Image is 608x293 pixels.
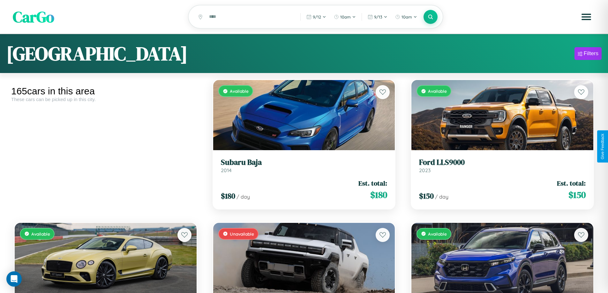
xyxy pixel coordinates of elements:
span: $ 150 [568,188,586,201]
span: Available [428,231,447,237]
span: $ 180 [221,191,235,201]
button: 10am [392,12,420,22]
span: $ 150 [419,191,434,201]
span: 9 / 13 [374,14,382,19]
span: / day [435,194,448,200]
h3: Ford LLS9000 [419,158,586,167]
span: Unavailable [230,231,254,237]
span: Available [428,88,447,94]
a: Subaru Baja2014 [221,158,387,173]
button: Open menu [577,8,595,26]
span: 2023 [419,167,431,173]
span: 10am [340,14,351,19]
span: Available [230,88,249,94]
h1: [GEOGRAPHIC_DATA] [6,40,188,67]
button: 10am [331,12,359,22]
h3: Subaru Baja [221,158,387,167]
div: 165 cars in this area [11,86,200,97]
span: CarGo [13,6,54,27]
span: / day [236,194,250,200]
span: 10am [402,14,412,19]
div: These cars can be picked up in this city. [11,97,200,102]
button: 9/12 [303,12,329,22]
span: Est. total: [358,179,387,188]
div: Give Feedback [600,134,605,159]
div: Filters [584,50,598,57]
button: 9/13 [364,12,391,22]
a: Ford LLS90002023 [419,158,586,173]
span: Est. total: [557,179,586,188]
span: $ 180 [370,188,387,201]
span: 9 / 12 [313,14,321,19]
span: Available [31,231,50,237]
span: 2014 [221,167,232,173]
button: Filters [574,47,602,60]
div: Open Intercom Messenger [6,271,22,287]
